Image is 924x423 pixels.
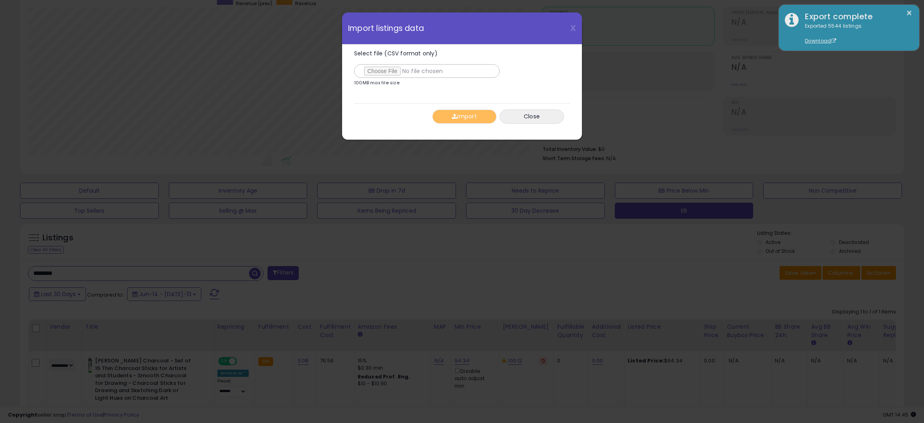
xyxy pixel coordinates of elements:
div: Export complete [799,11,913,22]
button: × [906,8,912,18]
p: 100MB max file size [354,81,399,85]
div: Exported 5544 listings. [799,22,913,45]
span: Select file (CSV format only) [354,49,438,57]
button: Import [432,110,496,124]
button: Close [500,110,564,124]
span: Import listings data [348,24,424,32]
span: X [570,22,576,34]
a: Download [805,37,836,44]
